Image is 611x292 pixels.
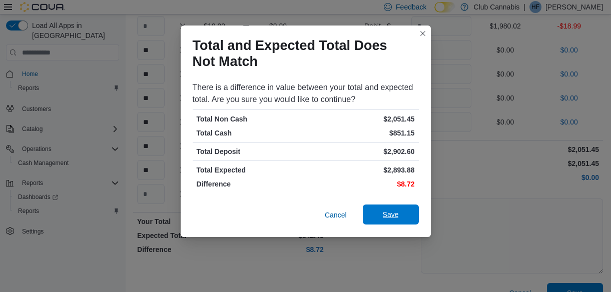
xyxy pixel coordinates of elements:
p: $851.15 [308,128,415,138]
button: Save [363,204,419,224]
div: There is a difference in value between your total and expected total. Are you sure you would like... [193,81,419,105]
p: Difference [197,179,304,189]
p: Total Cash [197,128,304,138]
h1: Total and Expected Total Does Not Match [193,37,411,69]
span: Save [383,209,399,219]
button: Closes this modal window [417,27,429,39]
p: Total Deposit [197,146,304,156]
p: $2,051.45 [308,114,415,124]
p: Total Non Cash [197,114,304,124]
p: $2,902.60 [308,146,415,156]
p: Total Expected [197,165,304,175]
p: $8.72 [308,179,415,189]
button: Cancel [321,205,351,225]
p: $2,893.88 [308,165,415,175]
span: Cancel [325,210,347,220]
